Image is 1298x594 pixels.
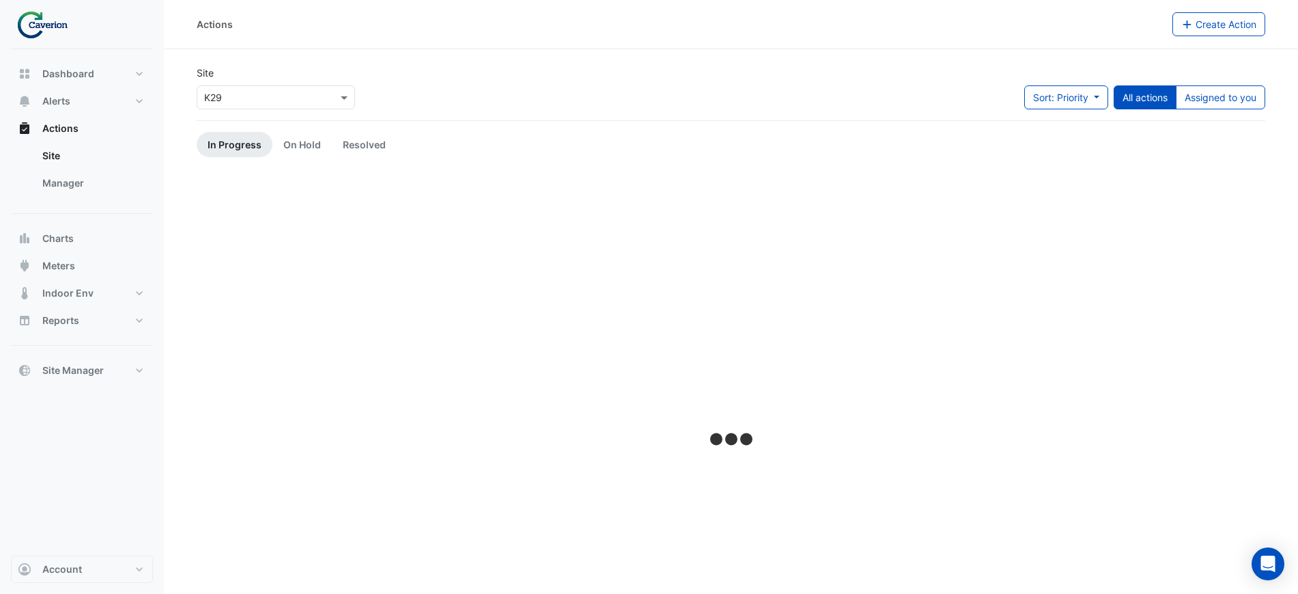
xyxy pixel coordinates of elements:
[18,94,31,108] app-icon: Alerts
[42,94,70,108] span: Alerts
[11,115,153,142] button: Actions
[1024,85,1108,109] button: Sort: Priority
[42,286,94,300] span: Indoor Env
[18,314,31,327] app-icon: Reports
[1114,85,1176,109] button: All actions
[11,280,153,307] button: Indoor Env
[42,364,104,377] span: Site Manager
[42,259,75,273] span: Meters
[18,122,31,135] app-icon: Actions
[42,563,82,576] span: Account
[197,66,214,80] label: Site
[18,286,31,300] app-icon: Indoor Env
[42,314,79,327] span: Reports
[31,170,153,197] a: Manager
[197,17,233,31] div: Actions
[1196,18,1256,30] span: Create Action
[18,364,31,377] app-icon: Site Manager
[42,67,94,81] span: Dashboard
[18,67,31,81] app-icon: Dashboard
[42,122,79,135] span: Actions
[1172,12,1266,36] button: Create Action
[11,87,153,115] button: Alerts
[31,142,153,170] a: Site
[11,357,153,384] button: Site Manager
[11,556,153,583] button: Account
[11,307,153,334] button: Reports
[18,259,31,273] app-icon: Meters
[11,252,153,280] button: Meters
[1176,85,1265,109] button: Assigned to you
[1033,92,1088,103] span: Sort: Priority
[1252,548,1284,580] div: Open Intercom Messenger
[272,132,332,157] a: On Hold
[11,142,153,202] div: Actions
[18,232,31,245] app-icon: Charts
[42,232,74,245] span: Charts
[11,225,153,252] button: Charts
[197,132,272,157] a: In Progress
[16,11,78,38] img: Company Logo
[11,60,153,87] button: Dashboard
[332,132,397,157] a: Resolved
